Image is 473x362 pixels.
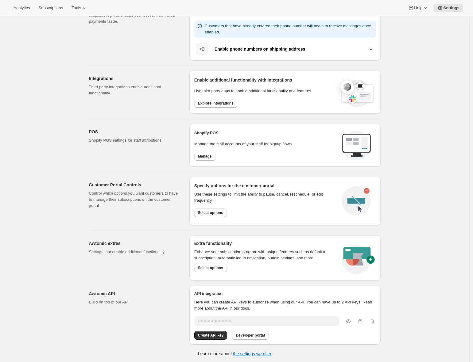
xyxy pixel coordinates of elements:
[89,182,180,188] h2: Customer Portal Controls
[10,4,33,12] button: Analytics
[89,291,180,297] h2: Awtomic API
[194,141,337,147] p: Manage the staff accounts of your staff for signup flows
[205,23,373,35] p: Customers that have already entered their phone number will begin to receive messages once enabled.
[414,6,422,10] span: Help
[194,191,337,204] div: Use these settings to limit the ability to pause, cancel, reschedule, or edit frequency.
[72,6,81,10] span: Tools
[198,333,224,338] span: Create API key
[236,333,265,338] span: Developer portal
[194,130,337,136] h2: Shopify POS
[194,264,227,272] button: Select options
[89,129,180,135] h2: POS
[35,4,67,12] button: Subscriptions
[404,4,432,12] button: Help
[194,208,227,217] button: Select options
[38,6,63,10] span: Subscriptions
[194,99,237,108] button: Explore integrations
[194,43,376,55] button: Enable phone numbers on shipping address
[194,88,334,94] p: Use third party apps to enable additional functionality and features.
[198,351,271,357] p: Learn more about
[194,331,227,340] button: Create API key
[89,75,180,82] h2: Integrations
[89,190,180,209] p: Control which options you want customers to have to manage their subscriptions on the customer po...
[89,84,180,96] p: Third party integrations enable additional functionality.
[89,240,180,246] h2: Awtomic extras
[198,265,223,270] span: Select options
[198,154,212,159] span: Manage
[198,101,234,106] span: Explore integrations
[89,249,180,255] p: Settings that enable additional functionality.
[194,291,376,297] h2: API integration
[68,4,91,12] button: Tools
[233,351,271,356] a: the settings we offer
[14,6,30,10] span: Analytics
[198,210,223,215] span: Select options
[433,4,463,12] button: Settings
[194,240,232,246] h2: Extra functionality
[443,6,459,10] span: Settings
[89,137,180,143] p: Shopify POS settings for staff attributions
[194,249,335,261] p: Enhance your subscription program with unique features such as default to subscription, automatic...
[194,152,215,161] button: Manage
[89,299,180,305] p: Build on top of our API.
[194,183,337,189] h2: Specify options for the customer portal
[194,77,334,83] h2: Enable additional functionality with Integrations
[232,331,269,340] button: Developer portal
[215,47,305,51] b: Enable phone numbers on shipping address
[194,299,376,311] p: Here you can create API keys to authorize when using our API. You can have up to 2 API keys. Read...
